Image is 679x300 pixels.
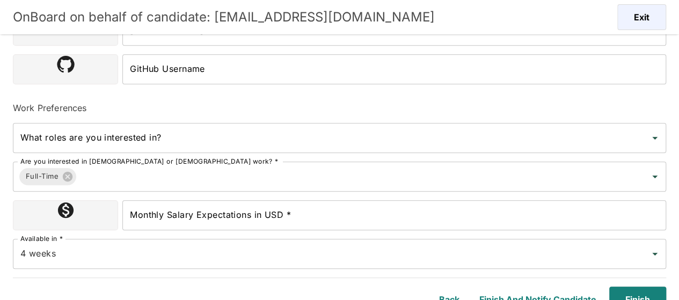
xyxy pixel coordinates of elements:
h5: OnBoard on behalf of candidate: [EMAIL_ADDRESS][DOMAIN_NAME] [13,9,435,26]
h6: Work Preferences [13,101,666,114]
label: Are you interested in [DEMOGRAPHIC_DATA] or [DEMOGRAPHIC_DATA] work? * [20,157,278,166]
label: Available in * [20,234,63,243]
div: Full-Time [19,168,76,185]
button: Exit [617,4,666,30]
span: Full-Time [19,170,65,182]
button: Open [647,169,662,184]
button: Open [647,246,662,261]
button: Open [647,130,662,145]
